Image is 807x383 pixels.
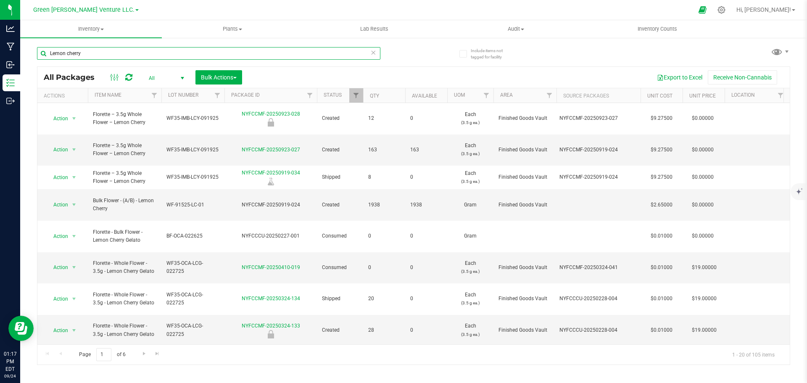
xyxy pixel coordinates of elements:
span: Created [322,114,358,122]
button: Bulk Actions [195,70,242,85]
a: NYFCCMF-20250919-034 [242,170,300,176]
span: select [69,261,79,273]
span: $19.00000 [688,293,721,305]
span: Each [452,291,488,307]
a: Filter [303,88,317,103]
span: Each [452,142,488,158]
span: 1938 [410,201,442,209]
span: Lab Results [349,25,400,33]
span: Action [46,261,69,273]
a: Area [500,92,513,98]
a: Location [731,92,755,98]
span: 20 [368,295,400,303]
span: Florette - Whole Flower - 3.5g - Lemon Cherry Gelato [93,259,156,275]
span: WF35-IMB-LCY-091925 [166,114,219,122]
td: $2.65000 [641,189,683,221]
span: Gram [452,201,488,209]
span: 0 [410,173,442,181]
span: $19.00000 [688,261,721,274]
inline-svg: Manufacturing [6,42,15,51]
span: Finished Goods Vault [498,326,551,334]
a: Filter [349,88,363,103]
span: Open Ecommerce Menu [693,2,712,18]
span: WF35-IMB-LCY-091925 [166,173,219,181]
span: Plants [162,25,303,33]
span: select [69,144,79,156]
span: Inventory Counts [626,25,688,33]
span: WF35-OCA-LCG-022725 [166,291,219,307]
a: Lot Number [168,92,198,98]
span: Audit [446,25,586,33]
span: Created [322,326,358,334]
iframe: Resource center [8,316,34,341]
a: Unit Cost [647,93,672,99]
span: Florette – 3.5g Whole Flower – Lemon Cherry [93,142,156,158]
span: Created [322,201,358,209]
span: Hi, [PERSON_NAME]! [736,6,791,13]
span: Finished Goods Vault [498,146,551,154]
span: Each [452,259,488,275]
span: 0 [410,114,442,122]
span: Bulk Flower - (A/B) - Lemon Cherry [93,197,156,213]
span: Created [322,146,358,154]
a: NYFCCMF-20250410-019 [242,264,300,270]
span: 0 [410,295,442,303]
div: Lab Sample [223,177,318,185]
inline-svg: Inbound [6,61,15,69]
span: $0.00000 [688,199,718,211]
span: 0 [410,264,442,272]
span: Florette - Whole Flower - 3.5g - Lemon Cherry Gelato [93,291,156,307]
td: $9.27500 [641,103,683,135]
inline-svg: Inventory [6,79,15,87]
td: $0.01000 [641,221,683,252]
span: Finished Goods Vault [498,264,551,272]
span: 12 [368,114,400,122]
button: Receive Non-Cannabis [708,70,777,85]
span: Action [46,230,69,242]
span: Green [PERSON_NAME] Venture LLC. [33,6,134,13]
span: Include items not tagged for facility [471,48,513,60]
span: Finished Goods Vault [498,295,551,303]
input: Search Package ID, Item Name, SKU, Lot or Part Number... [37,47,380,60]
span: WF35-OCA-LCG-022725 [166,322,219,338]
div: Retain Sample [223,330,318,338]
div: Value 1: NYFCCMF-20250919-024 [559,146,638,154]
span: Action [46,113,69,124]
span: WF35-IMB-LCY-091925 [166,146,219,154]
a: NYFCCMF-20250324-134 [242,296,300,301]
div: Actions [44,93,84,99]
div: Value 1: NYFCCCU-20250228-004 [559,295,638,303]
span: WF-91525-LC-01 [166,201,219,209]
span: 1938 [368,201,400,209]
inline-svg: Analytics [6,24,15,33]
p: (3.5 g ea.) [452,267,488,275]
a: Filter [543,88,556,103]
p: (3.5 g ea.) [452,330,488,338]
span: Each [452,169,488,185]
span: Finished Goods Vault [498,201,551,209]
span: Consumed [322,264,358,272]
td: $0.01000 [641,283,683,315]
td: $0.01000 [641,315,683,346]
span: 0 [410,326,442,334]
inline-svg: Outbound [6,97,15,105]
a: Item Name [95,92,121,98]
span: Florette – 3.5g Whole Flower – Lemon Cherry [93,169,156,185]
td: $0.01000 [641,252,683,284]
span: Action [46,199,69,211]
th: Source Packages [556,88,641,103]
span: Action [46,293,69,305]
span: Action [46,144,69,156]
span: 0 [410,232,442,240]
span: Action [46,325,69,336]
div: Value 1: NYFCCMF-20250919-024 [559,173,638,181]
a: Go to the next page [138,348,150,359]
span: Inventory [20,25,162,33]
a: NYFCCMF-20250923-028 [242,111,300,117]
a: Status [324,92,342,98]
span: $0.00000 [688,144,718,156]
div: Value 1: NYFCCCU-20250228-004 [559,326,638,334]
a: UOM [454,92,465,98]
a: NYFCCMF-20250923-027 [242,147,300,153]
span: Clear [370,47,376,58]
